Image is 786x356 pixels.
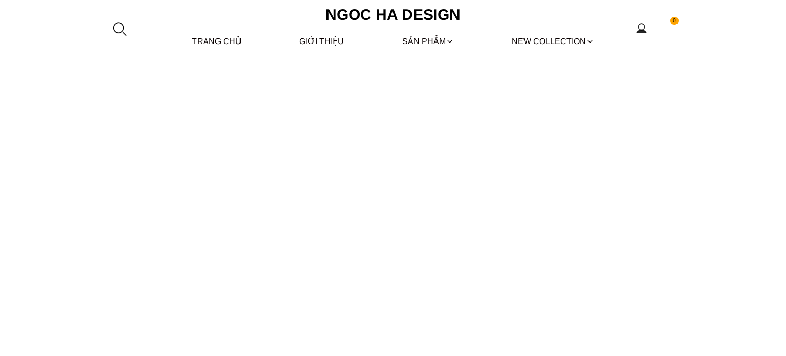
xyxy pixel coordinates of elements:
[670,17,679,25] span: 0
[483,28,624,55] a: NEW COLLECTION
[163,28,271,55] a: TRANG CHỦ
[316,3,470,27] a: Ngoc Ha Design
[373,28,483,55] div: SẢN PHẨM
[271,28,374,55] a: GIỚI THIỆU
